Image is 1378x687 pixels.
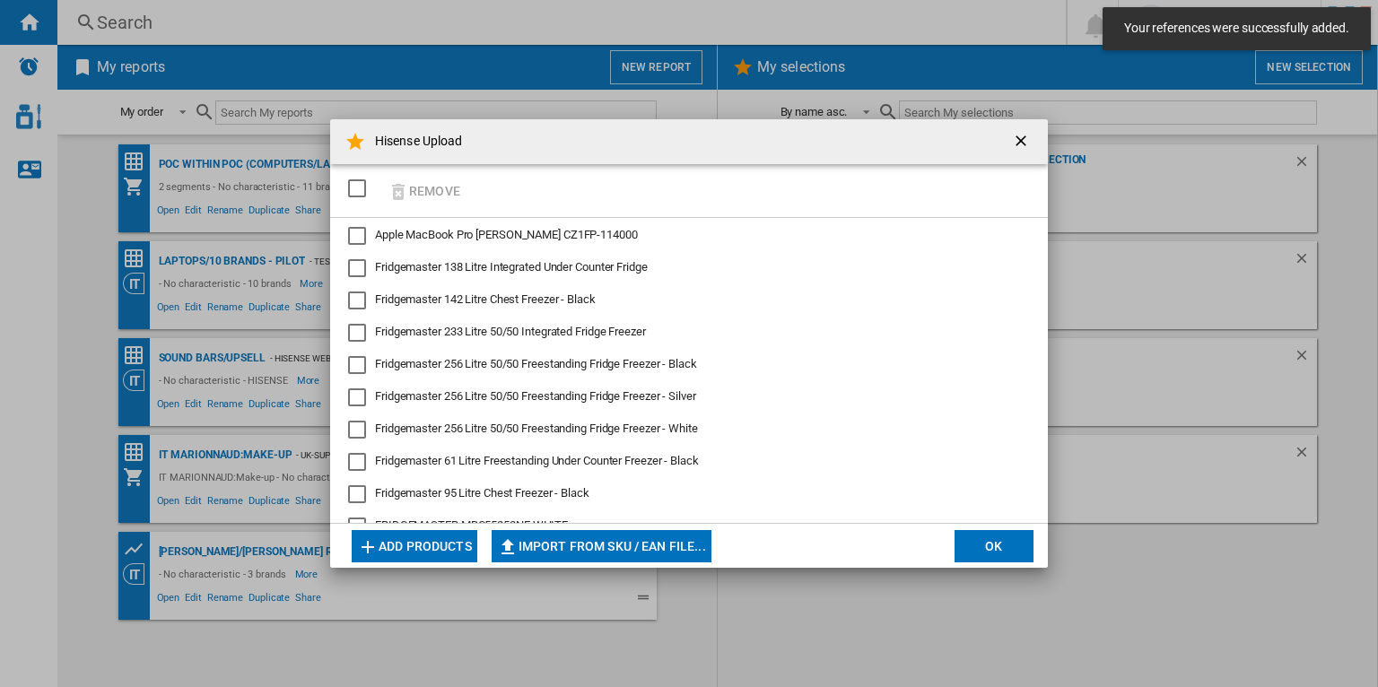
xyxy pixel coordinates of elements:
[348,291,1016,309] md-checkbox: Fridgemaster 142 Litre Chest Freezer - Black
[352,530,477,562] button: Add products
[1012,132,1033,153] ng-md-icon: getI18NText('BUTTONS.CLOSE_DIALOG')
[375,422,698,435] span: Fridgemaster 256 Litre 50/50 Freestanding Fridge Freezer - White
[375,260,648,274] span: Fridgemaster 138 Litre Integrated Under Counter Fridge
[375,518,568,532] span: FRIDGEMASTER MBC55252NE WHITE
[375,228,638,241] span: Apple MacBook Pro [PERSON_NAME] CZ1FP-114000
[348,453,1016,471] md-checkbox: Fridgemaster 61 Litre Freestanding Under Counter Freezer - Black
[348,356,1016,374] md-checkbox: Fridgemaster 256 Litre 50/50 Freestanding Fridge Freezer - Black
[348,485,1016,503] md-checkbox: Fridgemaster 95 Litre Chest Freezer - Black
[348,388,1016,406] md-checkbox: Fridgemaster 256 Litre 50/50 Freestanding Fridge Freezer - Silver
[348,517,1016,535] md-checkbox: FRIDGEMASTER MBC55252NE WHITE
[375,454,699,467] span: Fridgemaster 61 Litre Freestanding Under Counter Freezer - Black
[348,324,1016,342] md-checkbox: Fridgemaster 233 Litre 50/50 Integrated Fridge Freezer
[375,486,589,500] span: Fridgemaster 95 Litre Chest Freezer - Black
[375,325,646,338] span: Fridgemaster 233 Litre 50/50 Integrated Fridge Freezer
[348,227,1016,245] md-checkbox: Apple MacBook Pro Silber CZ1FP-114000
[1005,124,1041,160] button: getI18NText('BUTTONS.CLOSE_DIALOG')
[375,357,697,370] span: Fridgemaster 256 Litre 50/50 Freestanding Fridge Freezer - Black
[348,421,1016,439] md-checkbox: Fridgemaster 256 Litre 50/50 Freestanding Fridge Freezer - White
[955,530,1033,562] button: OK
[375,292,596,306] span: Fridgemaster 142 Litre Chest Freezer - Black
[1119,20,1355,38] span: Your references were successfully added.
[348,173,375,203] md-checkbox: SELECTIONS.EDITION_POPUP.SELECT_DESELECT
[382,170,466,212] button: Remove
[348,259,1016,277] md-checkbox: Fridgemaster 138 Litre Integrated Under Counter Fridge
[492,530,711,562] button: Import from SKU / EAN file...
[366,133,462,151] h4: Hisense Upload
[375,389,696,403] span: Fridgemaster 256 Litre 50/50 Freestanding Fridge Freezer - Silver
